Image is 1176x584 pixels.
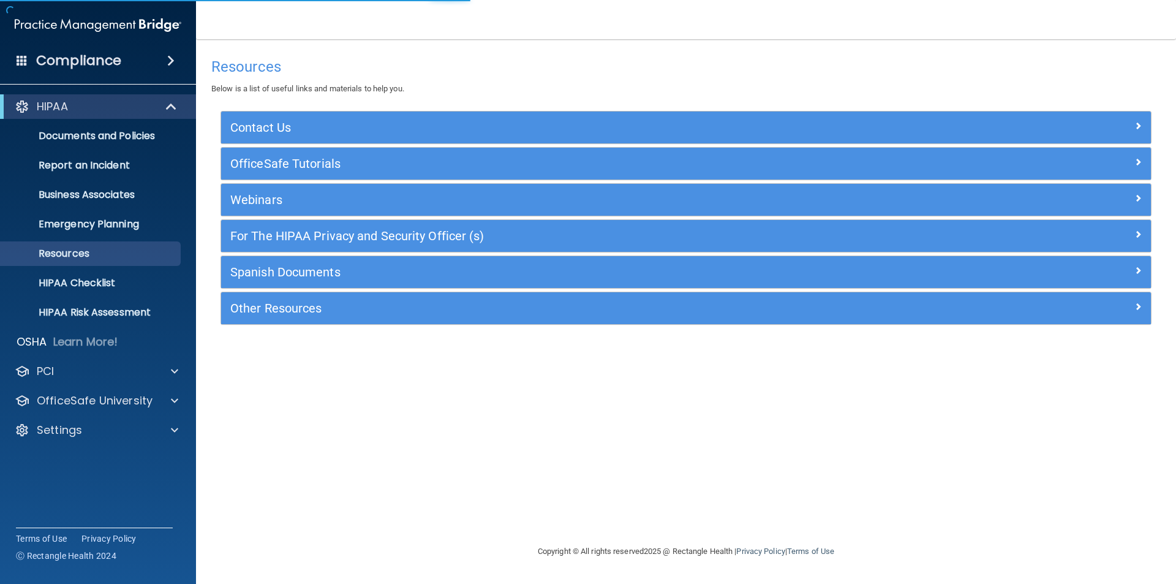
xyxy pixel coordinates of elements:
h5: Spanish Documents [230,265,910,279]
a: Contact Us [230,118,1142,137]
p: OSHA [17,335,47,349]
a: OfficeSafe Tutorials [230,154,1142,173]
a: For The HIPAA Privacy and Security Officer (s) [230,226,1142,246]
a: Privacy Policy [736,547,785,556]
h4: Resources [211,59,1161,75]
p: Report an Incident [8,159,175,172]
a: HIPAA [15,99,178,114]
p: Learn More! [53,335,118,349]
p: Documents and Policies [8,130,175,142]
p: Settings [37,423,82,438]
img: PMB logo [15,13,181,37]
p: HIPAA [37,99,68,114]
p: HIPAA Risk Assessment [8,306,175,319]
p: PCI [37,364,54,379]
p: Resources [8,248,175,260]
p: HIPAA Checklist [8,277,175,289]
a: Other Resources [230,298,1142,318]
h5: Webinars [230,193,910,207]
a: Spanish Documents [230,262,1142,282]
a: Privacy Policy [81,533,137,545]
h5: OfficeSafe Tutorials [230,157,910,170]
span: Ⓒ Rectangle Health 2024 [16,550,116,562]
div: Copyright © All rights reserved 2025 @ Rectangle Health | | [462,532,910,571]
a: Terms of Use [787,547,834,556]
a: PCI [15,364,178,379]
p: OfficeSafe University [37,393,153,408]
a: Terms of Use [16,533,67,545]
p: Business Associates [8,189,175,201]
h4: Compliance [36,52,121,69]
span: Below is a list of useful links and materials to help you. [211,84,404,93]
a: Settings [15,423,178,438]
h5: Contact Us [230,121,910,134]
h5: For The HIPAA Privacy and Security Officer (s) [230,229,910,243]
h5: Other Resources [230,301,910,315]
a: Webinars [230,190,1142,210]
a: OfficeSafe University [15,393,178,408]
p: Emergency Planning [8,218,175,230]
